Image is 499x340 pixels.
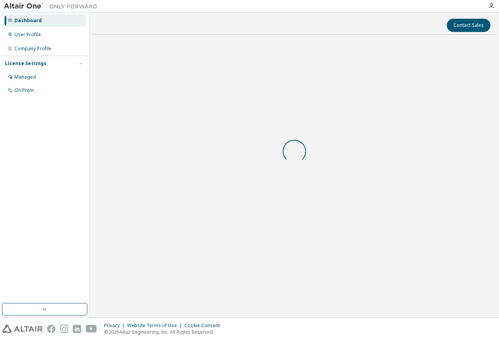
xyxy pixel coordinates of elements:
[14,87,34,93] div: On Prem
[14,74,36,80] div: Managed
[60,325,68,333] img: instagram.svg
[47,325,55,333] img: facebook.svg
[104,329,225,335] p: © 2025 Altair Engineering, Inc. All Rights Reserved.
[104,322,127,329] div: Privacy
[184,322,225,329] div: Cookie Consent
[86,325,97,333] img: youtube.svg
[73,325,81,333] img: linkedin.svg
[14,46,51,52] div: Company Profile
[2,325,42,333] img: altair_logo.svg
[127,322,184,329] div: Website Terms of Use
[14,18,42,24] div: Dashboard
[4,2,101,10] img: Altair One
[447,19,490,32] button: Contact Sales
[5,60,46,67] div: License Settings
[14,32,41,38] div: User Profile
